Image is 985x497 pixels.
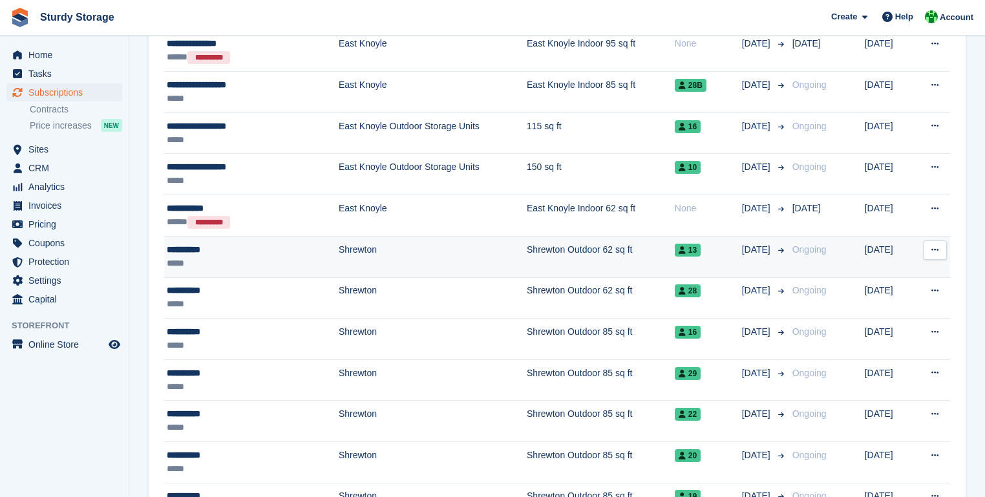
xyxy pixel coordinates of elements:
[35,6,120,28] a: Sturdy Storage
[28,215,106,233] span: Pricing
[742,78,773,92] span: [DATE]
[675,120,701,133] span: 16
[6,140,122,158] a: menu
[792,368,827,378] span: Ongoing
[865,237,914,278] td: [DATE]
[6,65,122,83] a: menu
[527,237,675,278] td: Shrewton Outdoor 62 sq ft
[865,72,914,113] td: [DATE]
[675,161,701,174] span: 10
[792,408,827,419] span: Ongoing
[6,83,122,101] a: menu
[675,408,701,421] span: 22
[675,326,701,339] span: 16
[101,119,122,132] div: NEW
[792,79,827,90] span: Ongoing
[675,244,701,257] span: 13
[527,154,675,195] td: 150 sq ft
[339,154,527,195] td: East Knoyle Outdoor Storage Units
[30,118,122,132] a: Price increases NEW
[28,159,106,177] span: CRM
[792,450,827,460] span: Ongoing
[30,120,92,132] span: Price increases
[527,195,675,237] td: East Knoyle Indoor 62 sq ft
[675,284,701,297] span: 28
[792,244,827,255] span: Ongoing
[6,196,122,215] a: menu
[527,277,675,319] td: Shrewton Outdoor 62 sq ft
[28,290,106,308] span: Capital
[527,441,675,483] td: Shrewton Outdoor 85 sq ft
[28,271,106,290] span: Settings
[339,237,527,278] td: Shrewton
[527,319,675,360] td: Shrewton Outdoor 85 sq ft
[742,160,773,174] span: [DATE]
[339,319,527,360] td: Shrewton
[339,401,527,442] td: Shrewton
[339,441,527,483] td: Shrewton
[28,335,106,354] span: Online Store
[28,178,106,196] span: Analytics
[742,243,773,257] span: [DATE]
[28,65,106,83] span: Tasks
[6,46,122,64] a: menu
[28,234,106,252] span: Coupons
[742,325,773,339] span: [DATE]
[527,30,675,72] td: East Knoyle Indoor 95 sq ft
[339,112,527,154] td: East Knoyle Outdoor Storage Units
[6,335,122,354] a: menu
[339,277,527,319] td: Shrewton
[30,103,122,116] a: Contracts
[107,337,122,352] a: Preview store
[6,271,122,290] a: menu
[865,30,914,72] td: [DATE]
[527,112,675,154] td: 115 sq ft
[339,195,527,237] td: East Knoyle
[527,359,675,401] td: Shrewton Outdoor 85 sq ft
[865,112,914,154] td: [DATE]
[28,46,106,64] span: Home
[6,159,122,177] a: menu
[865,319,914,360] td: [DATE]
[925,10,938,23] img: Simon Sturdy
[339,30,527,72] td: East Knoyle
[28,196,106,215] span: Invoices
[6,178,122,196] a: menu
[339,359,527,401] td: Shrewton
[527,401,675,442] td: Shrewton Outdoor 85 sq ft
[742,37,773,50] span: [DATE]
[527,72,675,113] td: East Knoyle Indoor 85 sq ft
[865,277,914,319] td: [DATE]
[792,162,827,172] span: Ongoing
[675,449,701,462] span: 20
[10,8,30,27] img: stora-icon-8386f47178a22dfd0bd8f6a31ec36ba5ce8667c1dd55bd0f319d3a0aa187defe.svg
[675,37,742,50] div: None
[895,10,913,23] span: Help
[6,290,122,308] a: menu
[742,407,773,421] span: [DATE]
[831,10,857,23] span: Create
[12,319,129,332] span: Storefront
[28,83,106,101] span: Subscriptions
[6,253,122,271] a: menu
[28,140,106,158] span: Sites
[742,449,773,462] span: [DATE]
[6,234,122,252] a: menu
[792,38,821,48] span: [DATE]
[865,401,914,442] td: [DATE]
[792,203,821,213] span: [DATE]
[742,202,773,215] span: [DATE]
[792,121,827,131] span: Ongoing
[792,326,827,337] span: Ongoing
[339,72,527,113] td: East Knoyle
[675,367,701,380] span: 29
[742,120,773,133] span: [DATE]
[28,253,106,271] span: Protection
[865,441,914,483] td: [DATE]
[742,284,773,297] span: [DATE]
[865,154,914,195] td: [DATE]
[865,195,914,237] td: [DATE]
[6,215,122,233] a: menu
[865,359,914,401] td: [DATE]
[792,285,827,295] span: Ongoing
